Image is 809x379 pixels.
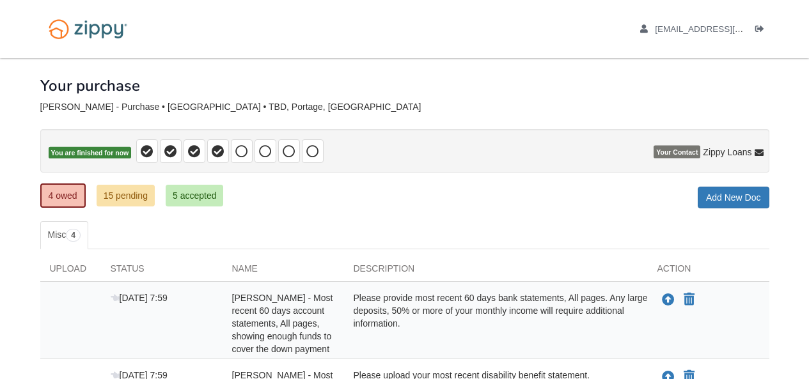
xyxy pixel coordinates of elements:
button: Upload Harold Witherow - Most recent 60 days account statements, All pages, showing enough funds ... [661,291,676,308]
span: [DATE] 7:59 [111,293,168,303]
a: Log out [755,24,769,37]
h1: Your purchase [40,77,140,94]
div: Please provide most recent 60 days bank statements, All pages. Any large deposits, 50% or more of... [344,291,648,355]
div: Name [223,262,344,281]
div: Status [101,262,223,281]
span: 4 [66,229,81,242]
a: Misc [40,221,88,249]
span: [PERSON_NAME] - Most recent 60 days account statements, All pages, showing enough funds to cover ... [232,293,333,354]
a: 15 pending [97,185,155,206]
img: Logo [40,13,136,45]
span: Zippy Loans [703,146,751,159]
a: 4 owed [40,183,86,208]
div: Action [648,262,769,281]
div: [PERSON_NAME] - Purchase • [GEOGRAPHIC_DATA] • TBD, Portage, [GEOGRAPHIC_DATA] [40,102,769,112]
span: You are finished for now [49,147,132,159]
a: 5 accepted [166,185,224,206]
span: Your Contact [654,146,700,159]
a: edit profile [640,24,802,37]
div: Upload [40,262,101,281]
span: johnwitherow6977@gmail.com [655,24,801,34]
a: Add New Doc [698,187,769,208]
div: Description [344,262,648,281]
button: Declare Harold Witherow - Most recent 60 days account statements, All pages, showing enough funds... [682,292,696,307]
